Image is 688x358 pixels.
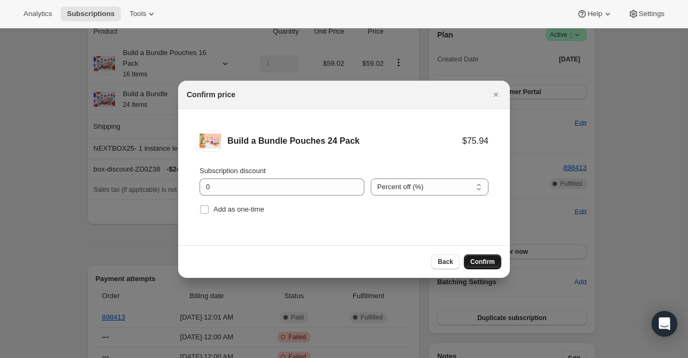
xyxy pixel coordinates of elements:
span: Help [587,10,602,18]
button: Confirm [464,254,501,269]
span: Confirm [470,258,495,266]
div: Open Intercom Messenger [652,311,677,337]
button: Subscriptions [60,6,121,21]
div: $75.94 [462,136,488,146]
span: Analytics [24,10,52,18]
span: Subscriptions [67,10,114,18]
span: Back [438,258,453,266]
span: Subscription discount [200,167,266,175]
span: Settings [639,10,664,18]
button: Tools [123,6,163,21]
button: Analytics [17,6,58,21]
div: Build a Bundle Pouches 24 Pack [227,136,462,146]
h2: Confirm price [187,89,235,100]
button: Back [431,254,460,269]
button: Help [570,6,619,21]
button: Settings [622,6,671,21]
span: Add as one-time [213,205,264,213]
span: Tools [129,10,146,18]
button: Close [488,87,503,102]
